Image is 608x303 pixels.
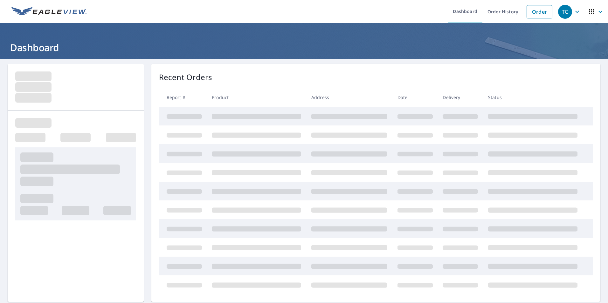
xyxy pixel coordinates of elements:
div: TC [558,5,572,19]
h1: Dashboard [8,41,600,54]
th: Report # [159,88,207,107]
th: Date [392,88,438,107]
img: EV Logo [11,7,86,17]
a: Order [527,5,552,18]
p: Recent Orders [159,71,212,83]
th: Product [207,88,306,107]
th: Status [483,88,583,107]
th: Address [306,88,392,107]
th: Delivery [438,88,483,107]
